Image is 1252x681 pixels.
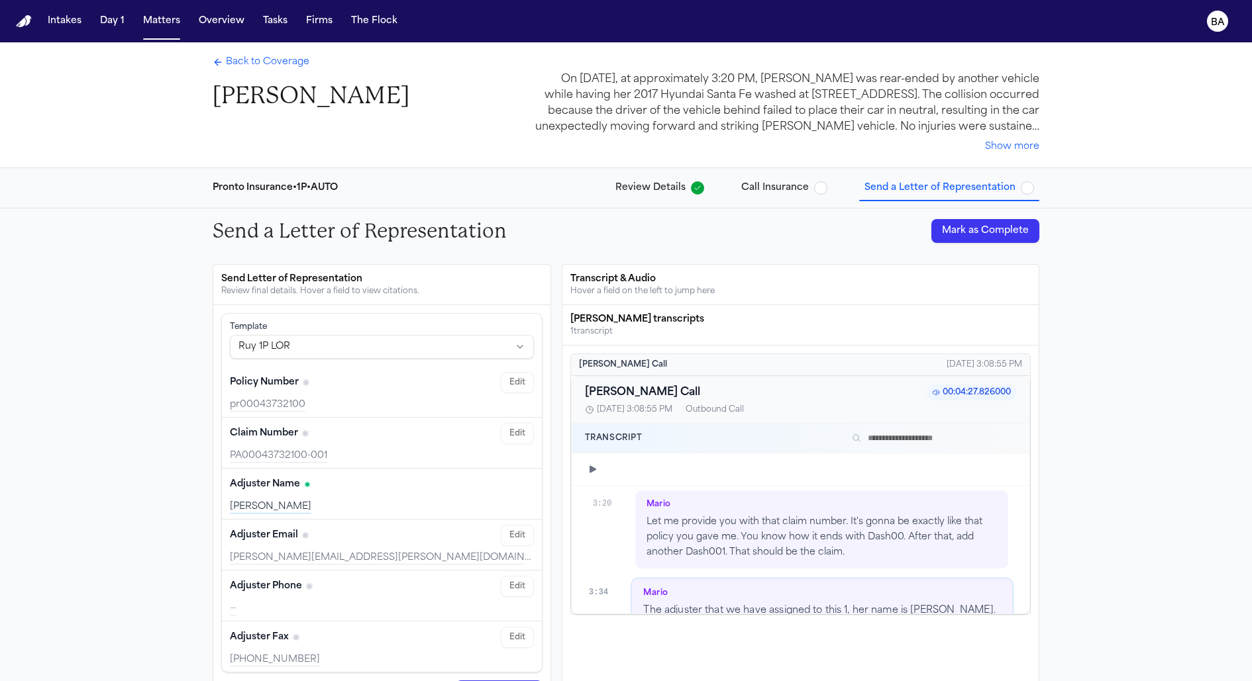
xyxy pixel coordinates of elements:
[230,551,534,565] div: [PERSON_NAME][EMAIL_ADDRESS][PERSON_NAME][DOMAIN_NAME]
[305,482,309,486] span: Has citation
[686,404,744,415] div: Outbound Call
[741,181,809,195] span: Call Insurance
[570,326,1031,337] div: 1 transcript
[593,490,1008,568] div: 3:20MarioLet me provide you with that claim number. It's gonna be exactly like that policy you ga...
[230,322,534,332] div: Template
[610,176,709,200] button: Review Details
[221,286,543,296] div: Review final details. Hover a field to view citations.
[230,449,534,463] div: PA00043732100-001
[213,181,338,195] div: Pronto Insurance • 1P • AUTO
[258,9,293,33] button: Tasks
[985,140,1039,154] button: Show more
[588,579,621,598] div: 3:34
[615,181,686,195] span: Review Details
[230,427,298,440] span: Claim Number
[226,56,309,69] span: Back to Coverage
[16,15,32,28] img: Finch Logo
[303,533,307,537] span: No citation
[588,579,1012,628] div: 3:34MarioThe adjuster that we have assigned to this 1, her name is [PERSON_NAME].
[230,376,299,389] span: Policy Number
[570,286,1031,296] div: Hover a field on the left to jump here
[931,219,1039,243] button: Mark as Complete
[346,9,403,33] button: The Flock
[222,621,542,672] div: Adjuster Fax (required)
[647,499,671,510] span: Mario
[643,604,1001,619] p: The adjuster that we have assigned to this 1, her name is [PERSON_NAME].
[597,404,672,415] span: [DATE] 3:08:55 PM
[230,580,302,593] span: Adjuster Phone
[230,631,289,644] span: Adjuster Fax
[947,359,1022,370] div: [DATE] 3:08:55 PM
[531,71,1039,135] div: On [DATE], at approximately 3:20 PM, [PERSON_NAME] was rear-ended by another vehicle while having...
[221,273,543,286] div: Send Letter of Representation
[230,335,534,359] button: Select LoR template
[501,576,534,597] button: Edit Adjuster Phone
[736,176,833,200] button: Call Insurance
[222,469,542,520] div: Adjuster Name (required)
[501,423,534,444] button: Edit Claim Number
[222,570,542,621] div: Adjuster Phone (required)
[222,418,542,469] div: Claim Number (required)
[643,588,668,598] span: Mario
[213,81,409,111] h1: [PERSON_NAME]
[864,181,1016,195] span: Send a Letter of Representation
[230,529,298,542] span: Adjuster Email
[16,15,32,28] a: Home
[294,635,298,639] span: No citation
[593,490,625,509] div: 3:20
[859,176,1039,200] button: Send a Letter of Representation
[307,584,311,588] span: No citation
[585,385,700,400] h3: [PERSON_NAME] Call
[579,359,667,370] div: [PERSON_NAME] Call
[570,313,1031,326] div: [PERSON_NAME] transcripts
[647,515,997,560] p: Let me provide you with that claim number. It's gonna be exactly like that policy you gave me. Yo...
[570,273,1031,286] div: Transcript & Audio
[585,433,643,443] h4: Transcript
[230,500,534,514] div: [PERSON_NAME]
[95,9,130,33] button: Day 1
[213,56,309,69] a: Back to Coverage
[42,9,87,33] button: Intakes
[213,219,507,243] h2: Send a Letter of Representation
[230,478,300,491] span: Adjuster Name
[301,9,338,33] button: Firms
[501,372,534,393] button: Edit Policy Number
[230,604,236,613] span: —
[501,525,534,546] button: Edit Adjuster Email
[138,9,185,33] button: Matters
[193,9,250,33] button: Overview
[303,431,307,435] span: No citation
[222,520,542,570] div: Adjuster Email (required)
[230,398,534,412] div: pr00043732100
[304,381,308,385] span: No citation
[230,653,534,666] div: [PHONE_NUMBER]
[927,385,1016,400] span: 00:04:27.826000
[222,367,542,418] div: Policy Number (required)
[501,627,534,648] button: Edit Adjuster Fax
